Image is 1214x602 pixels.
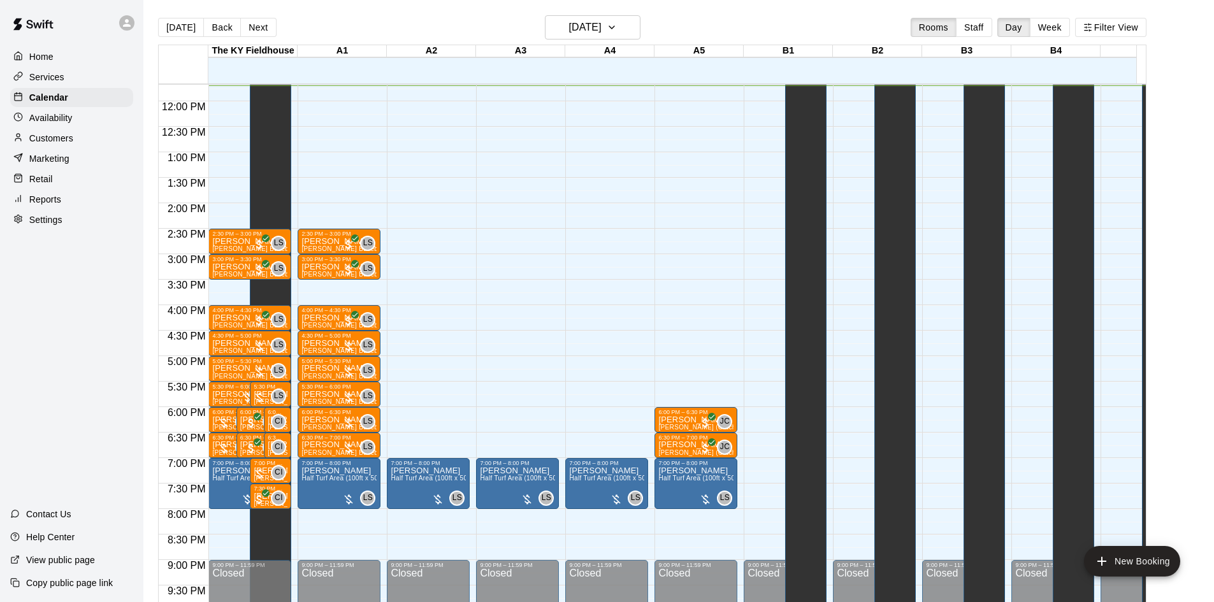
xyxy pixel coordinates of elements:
[833,45,922,57] div: B2
[276,440,286,455] span: Chris Ingoglia
[164,178,209,189] span: 1:30 PM
[363,492,373,505] span: LS
[363,237,373,250] span: LS
[164,560,209,571] span: 9:00 PM
[360,363,375,378] div: Leo Seminati
[212,307,287,313] div: 4:00 PM – 4:30 PM
[208,382,279,407] div: 5:30 PM – 6:00 PM: Kaysen Glick
[748,562,823,568] div: 9:00 PM – 11:59 PM
[212,333,287,339] div: 4:30 PM – 5:00 PM
[271,389,286,404] div: Leo Seminati
[263,440,278,455] div: Jacob Caruso
[301,475,384,482] span: Half Turf Area (100ft x 50ft)
[250,484,291,509] div: 7:30 PM – 8:00 PM: Brayson Colwell
[654,407,737,433] div: 6:00 PM – 6:30 PM: Brayson Colwell
[565,45,654,57] div: A4
[837,562,912,568] div: 9:00 PM – 11:59 PM
[391,475,473,482] span: Half Turf Area (100ft x 50ft)
[298,229,380,254] div: 2:30 PM – 3:00 PM: Jake Apiecionek
[365,338,375,353] span: Leo Seminati
[212,271,380,278] span: [PERSON_NAME] Baseball/Softball (Hitting or Fielding)
[722,414,732,429] span: Jacob Caruso
[26,554,95,566] p: View public page
[301,307,377,313] div: 4:00 PM – 4:30 PM
[271,440,286,455] div: Chris Ingoglia
[203,18,241,37] button: Back
[212,383,275,390] div: 5:30 PM – 6:00 PM
[271,414,286,429] div: Chris Ingoglia
[654,45,744,57] div: A5
[275,441,283,454] span: CI
[275,466,283,479] span: CI
[545,15,640,39] button: [DATE]
[301,424,470,431] span: [PERSON_NAME] Baseball/Softball (Hitting or Fielding)
[658,562,733,568] div: 9:00 PM – 11:59 PM
[240,18,276,37] button: Next
[360,440,375,455] div: Leo Seminati
[699,417,712,429] span: All customers have paid
[363,441,373,454] span: LS
[654,433,737,458] div: 6:30 PM – 7:00 PM: Brayson Colwell
[342,315,355,327] span: All customers have paid
[363,262,373,275] span: LS
[271,491,286,506] div: Chris Ingoglia
[164,280,209,290] span: 3:30 PM
[631,492,640,505] span: LS
[10,88,133,107] a: Calendar
[10,210,133,229] div: Settings
[250,382,291,407] div: 5:30 PM – 6:00 PM: Landen Stout
[452,492,462,505] span: LS
[254,383,287,390] div: 5:30 PM – 6:00 PM
[476,45,565,57] div: A3
[633,491,643,506] span: Leo Seminati
[159,101,208,112] span: 12:00 PM
[212,424,380,431] span: [PERSON_NAME] Baseball/Softball (Hitting or Fielding)
[29,71,64,83] p: Services
[240,409,280,415] div: 6:00 PM – 6:30 PM
[365,363,375,378] span: Leo Seminati
[263,414,278,429] div: Jacob Caruso
[274,262,284,275] span: LS
[276,338,286,353] span: Leo Seminati
[250,458,291,484] div: 7:00 PM – 7:30 PM: Quinn Smith
[658,449,769,456] span: [PERSON_NAME] (Catching/Hitting)
[212,398,298,405] span: [PERSON_NAME] (Pitching)
[164,484,209,494] span: 7:30 PM
[658,409,733,415] div: 6:00 PM – 6:30 PM
[208,356,291,382] div: 5:00 PM – 5:30 PM: Nathaniel Hazen
[29,111,73,124] p: Availability
[301,449,470,456] span: [PERSON_NAME] Baseball/Softball (Hitting or Fielding)
[276,236,286,251] span: Leo Seminati
[10,68,133,87] a: Services
[1084,546,1180,577] button: add
[301,562,377,568] div: 9:00 PM – 11:59 PM
[212,434,252,441] div: 6:30 PM – 7:00 PM
[164,152,209,163] span: 1:00 PM
[301,231,377,237] div: 2:30 PM – 3:00 PM
[449,491,465,506] div: Leo Seminati
[387,45,476,57] div: A2
[275,492,283,505] span: CI
[569,475,652,482] span: Half Turf Area (100ft x 50ft)
[10,129,133,148] a: Customers
[164,331,209,341] span: 4:30 PM
[253,238,266,251] span: All customers have paid
[10,47,133,66] a: Home
[164,203,209,214] span: 2:00 PM
[164,356,209,367] span: 5:00 PM
[10,149,133,168] a: Marketing
[275,415,283,428] span: CI
[717,414,732,429] div: Jacob Caruso
[26,577,113,589] p: Copy public page link
[391,562,466,568] div: 9:00 PM – 11:59 PM
[26,531,75,543] p: Help Center
[271,261,286,276] div: Leo Seminati
[658,434,733,441] div: 6:30 PM – 7:00 PM
[363,313,373,326] span: LS
[254,460,287,466] div: 7:00 PM – 7:30 PM
[254,485,287,492] div: 7:30 PM – 8:00 PM
[164,458,209,469] span: 7:00 PM
[10,108,133,127] a: Availability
